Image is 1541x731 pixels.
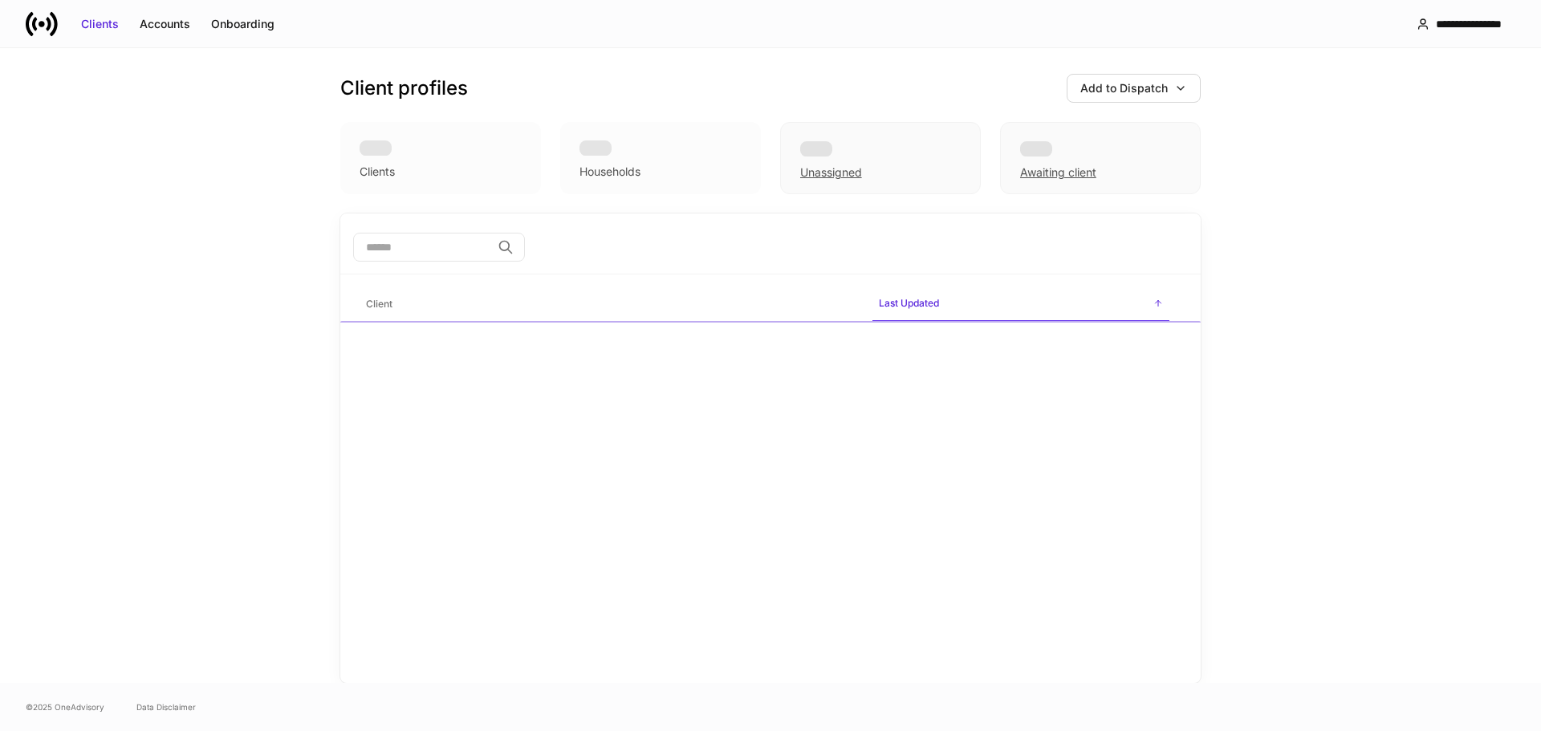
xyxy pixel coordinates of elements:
[1000,122,1201,194] div: Awaiting client
[81,16,119,32] div: Clients
[211,16,274,32] div: Onboarding
[340,75,468,101] h3: Client profiles
[879,295,939,311] h6: Last Updated
[800,164,862,181] div: Unassigned
[1080,80,1168,96] div: Add to Dispatch
[129,11,201,37] button: Accounts
[201,11,285,37] button: Onboarding
[366,296,392,311] h6: Client
[360,288,860,321] span: Client
[579,164,640,180] div: Households
[136,701,196,713] a: Data Disclaimer
[71,11,129,37] button: Clients
[1067,74,1201,103] button: Add to Dispatch
[780,122,981,194] div: Unassigned
[26,701,104,713] span: © 2025 OneAdvisory
[1020,164,1096,181] div: Awaiting client
[360,164,395,180] div: Clients
[872,287,1169,322] span: Last Updated
[140,16,190,32] div: Accounts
